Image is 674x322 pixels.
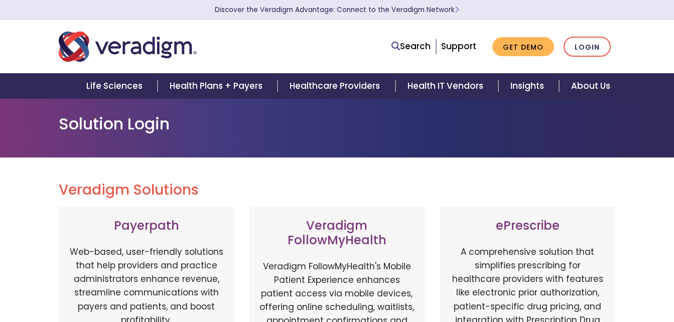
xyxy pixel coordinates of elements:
[498,73,559,99] a: Insights
[564,37,611,57] a: Login
[59,182,616,199] h2: Veradigm Solutions
[391,40,431,53] a: Search
[559,73,622,99] a: About Us
[278,73,395,99] a: Healthcare Providers
[74,73,158,99] a: Life Sciences
[59,114,616,133] h1: Solution Login
[395,73,498,99] a: Health IT Vendors
[59,30,197,63] img: Veradigm logo
[492,37,554,57] a: Get Demo
[215,5,459,15] a: Discover the Veradigm Advantage: Connect to the Veradigm NetworkLearn More
[158,73,278,99] a: Health Plans + Payers
[450,219,605,233] h3: ePrescribe
[69,219,224,233] h3: Payerpath
[455,5,459,15] span: Learn More
[441,40,476,52] a: Support
[259,219,415,248] h3: Veradigm FollowMyHealth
